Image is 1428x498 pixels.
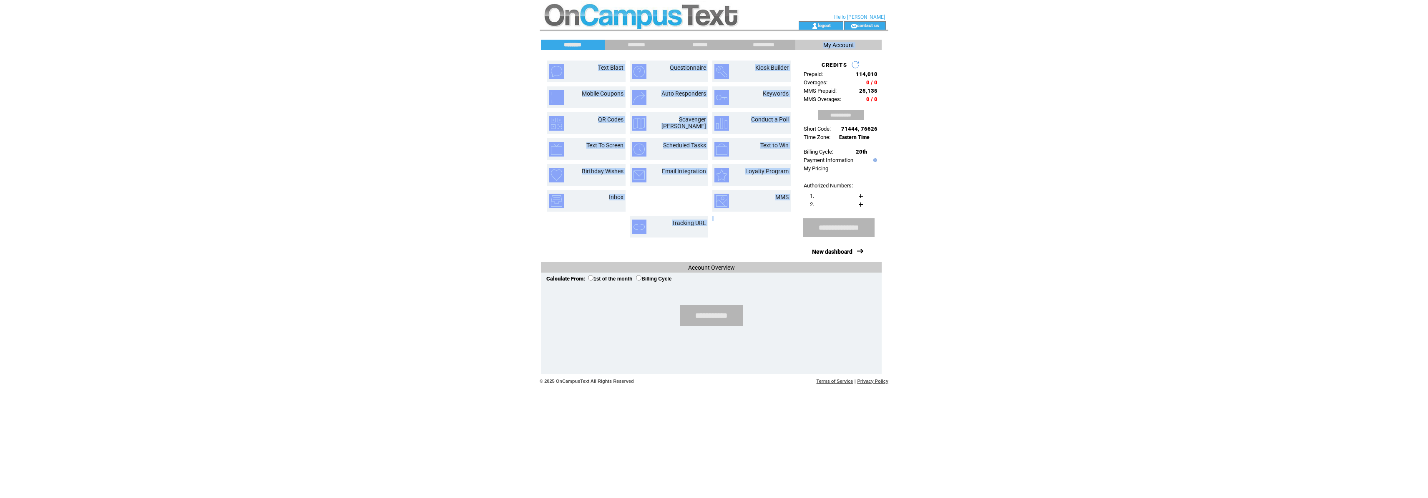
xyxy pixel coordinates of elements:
img: text-blast.png [549,64,564,79]
img: inbox.png [549,194,564,208]
a: Text Blast [598,64,623,71]
a: Payment Information [804,157,853,163]
a: Auto Responders [661,90,706,97]
a: Questionnaire [670,64,706,71]
a: Privacy Policy [857,379,888,384]
span: Overages: [804,79,827,86]
span: 71444, 76626 [841,126,877,132]
input: 1st of the month [588,275,593,281]
a: Conduct a Poll [751,116,789,123]
span: Time Zone: [804,134,830,140]
span: MMS Prepaid: [804,88,837,94]
span: 25,135 [859,88,877,94]
a: Mobile Coupons [582,90,623,97]
img: help.gif [871,158,877,162]
span: CREDITS [822,62,847,68]
a: Text to Win [760,142,789,149]
img: contact_us_icon.gif [851,23,857,29]
a: Text To Screen [586,142,623,149]
img: scheduled-tasks.png [632,142,646,157]
a: New dashboard [812,248,852,255]
img: qr-codes.png [549,116,564,131]
span: 1. [810,193,814,199]
a: Terms of Service [817,379,853,384]
img: auto-responders.png [632,90,646,105]
span: Billing Cycle: [804,149,833,155]
span: | [855,379,856,384]
span: 20th [856,149,867,155]
a: contact us [857,23,879,28]
a: Email Integration [662,168,706,174]
a: MMS [775,194,789,200]
span: My Account [823,42,854,48]
img: scavenger-hunt.png [632,116,646,131]
span: Authorized Numbers: [804,182,853,189]
img: account_icon.gif [812,23,818,29]
a: Kiosk Builder [755,64,789,71]
span: 0 / 0 [866,79,877,86]
img: kiosk-builder.png [714,64,729,79]
label: Billing Cycle [636,276,671,282]
a: My Pricing [804,165,828,172]
a: Loyalty Program [745,168,789,174]
a: Inbox [609,194,623,200]
img: mms.png [714,194,729,208]
span: © 2025 OnCampusText All Rights Reserved [540,379,634,384]
a: Scheduled Tasks [663,142,706,149]
span: 114,010 [856,71,877,77]
img: text-to-win.png [714,142,729,157]
span: Short Code: [804,126,831,132]
img: questionnaire.png [632,64,646,79]
a: QR Codes [598,116,623,123]
span: 0 / 0 [866,96,877,102]
span: Account Overview [688,264,735,271]
img: email-integration.png [632,168,646,182]
img: text-to-screen.png [549,142,564,157]
span: Eastern Time [839,134,870,140]
label: 1st of the month [588,276,632,282]
a: logout [818,23,831,28]
a: Tracking URL [672,220,706,226]
span: 2. [810,201,814,207]
a: Keywords [763,90,789,97]
span: Calculate From: [546,276,585,282]
img: birthday-wishes.png [549,168,564,182]
span: Hello [PERSON_NAME] [834,14,885,20]
span: MMS Overages: [804,96,841,102]
input: Billing Cycle [636,275,641,281]
img: tracking-url.png [632,220,646,234]
span: Prepaid: [804,71,823,77]
a: Birthday Wishes [582,168,623,174]
img: keywords.png [714,90,729,105]
img: conduct-a-poll.png [714,116,729,131]
img: loyalty-program.png [714,168,729,182]
a: Scavenger [PERSON_NAME] [661,116,706,129]
img: mobile-coupons.png [549,90,564,105]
